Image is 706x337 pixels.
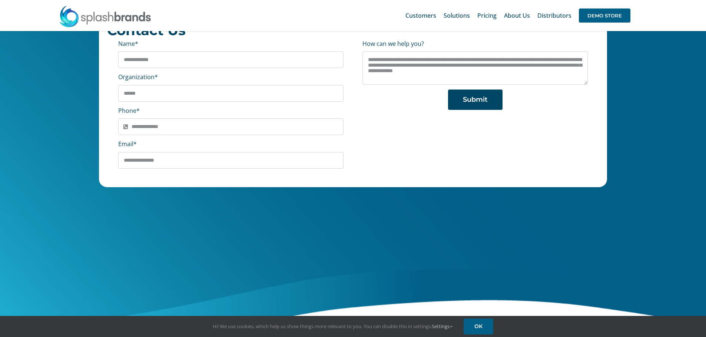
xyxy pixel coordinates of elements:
[59,5,152,27] img: SplashBrands.com Logo
[362,40,424,48] label: How can we help you?
[477,13,497,18] span: Pricing
[444,13,470,18] span: Solutions
[504,13,530,18] span: About Us
[477,4,497,27] a: Pricing
[432,323,453,330] a: Settings
[579,9,630,23] span: DEMO STORE
[405,13,436,18] span: Customers
[405,4,630,27] nav: Main Menu Sticky
[464,319,493,334] a: OK
[118,107,140,115] label: Phone
[155,73,158,81] abbr: required
[537,13,571,18] span: Distributors
[405,4,436,27] a: Customers
[136,107,140,115] abbr: required
[118,40,138,48] label: Name
[537,4,571,27] a: Distributors
[463,96,488,104] span: Submit
[213,323,453,330] span: Hi! We use cookies, which help us show things more relevant to you. You can disable this in setti...
[118,73,158,81] label: Organization
[448,90,503,110] button: Submit
[133,140,137,148] abbr: required
[579,4,630,27] a: DEMO STORE
[118,140,137,148] label: Email
[135,40,138,48] abbr: required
